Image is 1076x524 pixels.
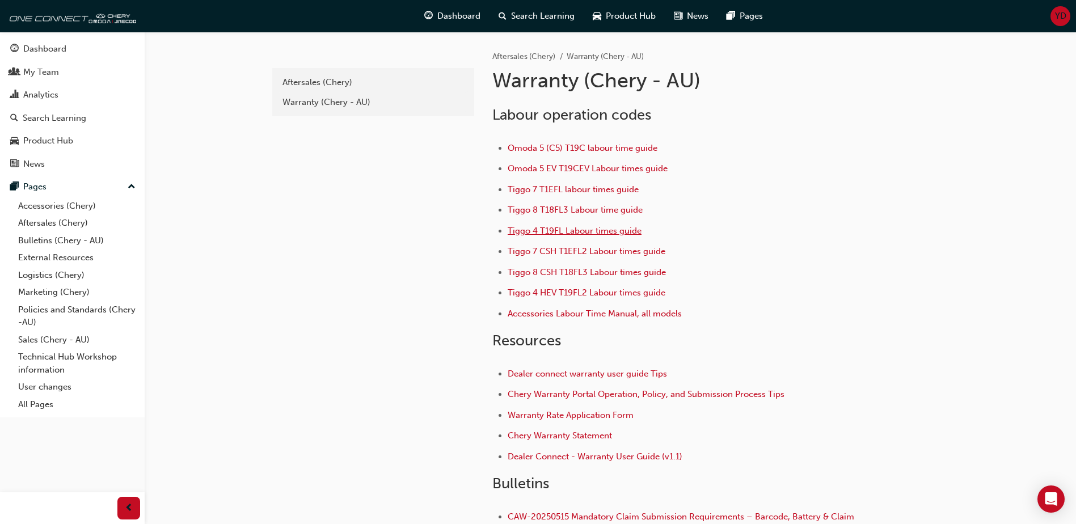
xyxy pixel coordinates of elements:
[508,451,682,462] a: Dealer Connect - Warranty User Guide (v1.1)
[14,396,140,413] a: All Pages
[415,5,490,28] a: guage-iconDashboard
[437,10,480,23] span: Dashboard
[14,378,140,396] a: User changes
[282,96,464,109] div: Warranty (Chery - AU)
[23,180,47,193] div: Pages
[727,9,735,23] span: pages-icon
[492,106,651,124] span: Labour operation codes
[606,10,656,23] span: Product Hub
[277,73,470,92] a: Aftersales (Chery)
[14,301,140,331] a: Policies and Standards (Chery -AU)
[14,214,140,232] a: Aftersales (Chery)
[508,309,682,319] a: Accessories Labour Time Manual, all models
[10,67,19,78] span: people-icon
[23,66,59,79] div: My Team
[10,159,19,170] span: news-icon
[23,43,66,56] div: Dashboard
[1037,485,1065,513] div: Open Intercom Messenger
[5,154,140,175] a: News
[14,197,140,215] a: Accessories (Chery)
[424,9,433,23] span: guage-icon
[14,331,140,349] a: Sales (Chery - AU)
[1055,10,1066,23] span: YD
[508,410,634,420] a: Warranty Rate Application Form
[492,475,549,492] span: Bulletins
[674,9,682,23] span: news-icon
[1050,6,1070,26] button: YD
[718,5,772,28] a: pages-iconPages
[567,50,644,64] li: Warranty (Chery - AU)
[125,501,133,515] span: prev-icon
[5,176,140,197] button: Pages
[14,232,140,250] a: Bulletins (Chery - AU)
[5,108,140,129] a: Search Learning
[508,246,665,256] a: Tiggo 7 CSH T1EFL2 Labour times guide
[5,39,140,60] a: Dashboard
[492,332,561,349] span: Resources
[508,226,642,236] a: Tiggo 4 T19FL Labour times guide
[14,249,140,267] a: External Resources
[10,113,18,124] span: search-icon
[10,90,19,100] span: chart-icon
[10,44,19,54] span: guage-icon
[508,267,666,277] a: Tiggo 8 CSH T18FL3 Labour times guide
[508,205,643,215] a: Tiggo 8 T18FL3 Labour time guide
[511,10,575,23] span: Search Learning
[6,5,136,27] img: oneconnect
[508,369,667,379] a: Dealer connect warranty user guide Tips
[593,9,601,23] span: car-icon
[508,163,668,174] a: Omoda 5 EV T19CEV Labour times guide
[5,84,140,105] a: Analytics
[665,5,718,28] a: news-iconNews
[14,284,140,301] a: Marketing (Chery)
[23,158,45,171] div: News
[14,348,140,378] a: Technical Hub Workshop information
[492,68,864,93] h1: Warranty (Chery - AU)
[23,112,86,125] div: Search Learning
[492,52,555,61] a: Aftersales (Chery)
[508,288,665,298] a: Tiggo 4 HEV T19FL2 Labour times guide
[282,76,464,89] div: Aftersales (Chery)
[277,92,470,112] a: Warranty (Chery - AU)
[499,9,507,23] span: search-icon
[14,267,140,284] a: Logistics (Chery)
[687,10,708,23] span: News
[508,143,657,153] a: Omoda 5 (C5) T19C labour time guide
[740,10,763,23] span: Pages
[490,5,584,28] a: search-iconSearch Learning
[128,180,136,195] span: up-icon
[508,184,639,195] a: Tiggo 7 T1EFL labour times guide
[508,430,612,441] a: Chery Warranty Statement
[23,134,73,147] div: Product Hub
[5,36,140,176] button: DashboardMy TeamAnalyticsSearch LearningProduct HubNews
[5,130,140,151] a: Product Hub
[5,62,140,83] a: My Team
[10,182,19,192] span: pages-icon
[508,389,784,399] a: Chery Warranty Portal Operation, Policy, and Submission Process Tips
[10,136,19,146] span: car-icon
[23,88,58,102] div: Analytics
[584,5,665,28] a: car-iconProduct Hub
